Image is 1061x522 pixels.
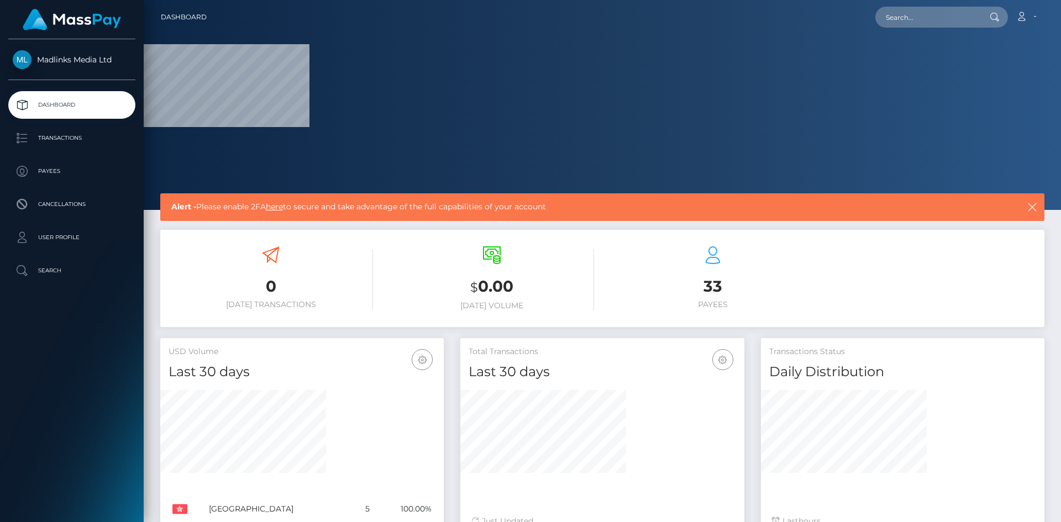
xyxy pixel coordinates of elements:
[13,229,131,246] p: User Profile
[469,346,736,357] h5: Total Transactions
[169,346,435,357] h5: USD Volume
[8,257,135,284] a: Search
[8,191,135,218] a: Cancellations
[13,163,131,180] p: Payees
[8,124,135,152] a: Transactions
[8,224,135,251] a: User Profile
[611,300,815,309] h6: Payees
[172,502,187,516] img: HK.png
[13,196,131,213] p: Cancellations
[13,97,131,113] p: Dashboard
[769,346,1036,357] h5: Transactions Status
[13,130,131,146] p: Transactions
[390,301,594,310] h6: [DATE] Volume
[390,276,594,298] h3: 0.00
[470,280,478,295] small: $
[23,9,121,30] img: MassPay Logo
[171,202,196,212] b: Alert -
[13,50,31,69] img: Madlinks Media Ltd
[161,6,207,29] a: Dashboard
[169,362,435,382] h4: Last 30 days
[875,7,979,28] input: Search...
[469,362,736,382] h4: Last 30 days
[611,276,815,297] h3: 33
[8,55,135,65] span: Madlinks Media Ltd
[13,262,131,279] p: Search
[769,362,1036,382] h4: Daily Distribution
[8,157,135,185] a: Payees
[266,202,283,212] a: here
[169,276,373,297] h3: 0
[171,201,938,213] span: Please enable 2FA to secure and take advantage of the full capabilities of your account
[8,91,135,119] a: Dashboard
[169,300,373,309] h6: [DATE] Transactions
